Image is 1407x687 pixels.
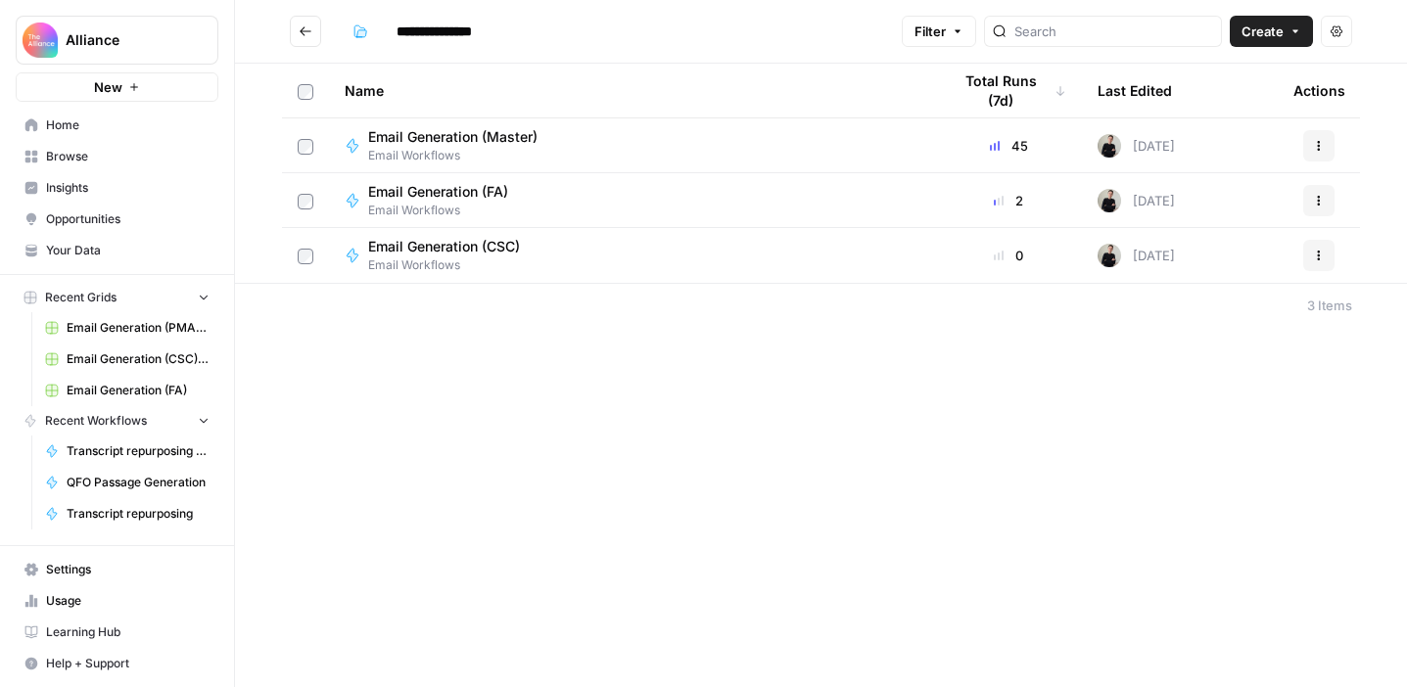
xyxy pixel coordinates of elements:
[46,623,210,641] span: Learning Hub
[345,237,919,274] a: Email Generation (CSC)Email Workflows
[951,136,1066,156] div: 45
[66,30,184,50] span: Alliance
[951,191,1066,210] div: 2
[46,116,210,134] span: Home
[16,585,218,617] a: Usage
[345,64,919,117] div: Name
[16,141,218,172] a: Browse
[45,289,117,306] span: Recent Grids
[45,412,147,430] span: Recent Workflows
[67,319,210,337] span: Email Generation (PMA) - OLD
[902,16,976,47] button: Filter
[36,435,218,467] a: Transcript repurposing (report article fork)
[368,127,538,147] span: Email Generation (Master)
[46,592,210,610] span: Usage
[1098,134,1121,158] img: rzyuksnmva7rad5cmpd7k6b2ndco
[67,382,210,399] span: Email Generation (FA)
[94,77,122,97] span: New
[16,110,218,141] a: Home
[46,655,210,672] span: Help + Support
[16,648,218,679] button: Help + Support
[16,235,218,266] a: Your Data
[368,182,508,202] span: Email Generation (FA)
[46,179,210,197] span: Insights
[46,210,210,228] span: Opportunities
[368,202,524,219] span: Email Workflows
[67,505,210,523] span: Transcript repurposing
[46,561,210,578] span: Settings
[36,467,218,498] a: QFO Passage Generation
[290,16,321,47] button: Go back
[1014,22,1213,41] input: Search
[1242,22,1284,41] span: Create
[1293,64,1345,117] div: Actions
[1307,296,1352,315] div: 3 Items
[46,242,210,259] span: Your Data
[1098,189,1175,212] div: [DATE]
[16,204,218,235] a: Opportunities
[67,442,210,460] span: Transcript repurposing (report article fork)
[16,72,218,102] button: New
[1098,64,1172,117] div: Last Edited
[951,246,1066,265] div: 0
[1098,134,1175,158] div: [DATE]
[36,375,218,406] a: Email Generation (FA)
[36,498,218,529] a: Transcript repurposing
[1098,189,1121,212] img: rzyuksnmva7rad5cmpd7k6b2ndco
[16,554,218,585] a: Settings
[16,16,218,65] button: Workspace: Alliance
[16,172,218,204] a: Insights
[16,283,218,312] button: Recent Grids
[368,147,553,164] span: Email Workflows
[36,343,218,375] a: Email Generation (CSC) - old do not use
[67,350,210,368] span: Email Generation (CSC) - old do not use
[16,406,218,435] button: Recent Workflows
[368,256,536,274] span: Email Workflows
[368,237,520,256] span: Email Generation (CSC)
[1098,244,1121,267] img: rzyuksnmva7rad5cmpd7k6b2ndco
[16,617,218,648] a: Learning Hub
[36,312,218,343] a: Email Generation (PMA) - OLD
[345,127,919,164] a: Email Generation (Master)Email Workflows
[345,182,919,219] a: Email Generation (FA)Email Workflows
[915,22,946,41] span: Filter
[951,64,1066,117] div: Total Runs (7d)
[1230,16,1313,47] button: Create
[1098,244,1175,267] div: [DATE]
[46,148,210,165] span: Browse
[23,23,58,58] img: Alliance Logo
[67,474,210,491] span: QFO Passage Generation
